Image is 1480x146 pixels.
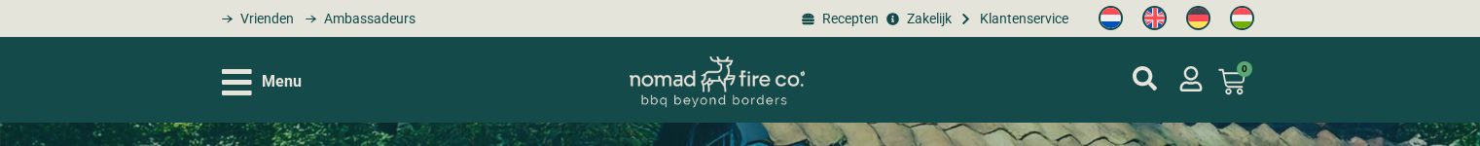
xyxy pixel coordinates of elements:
[1195,56,1269,107] a: 0
[1220,1,1264,36] a: Switch to Hongaars
[630,56,805,108] img: Nomad Logo
[799,9,879,29] a: BBQ recepten
[1099,6,1123,30] img: Nederlands
[1142,6,1167,30] img: Engels
[235,9,294,29] span: Vrienden
[902,9,952,29] span: Zakelijk
[1186,6,1210,30] img: Duits
[1230,6,1254,30] img: Hongaars
[1237,61,1252,77] span: 0
[1176,1,1220,36] a: Switch to Duits
[299,9,415,29] a: grill bill ambassadors
[975,9,1068,29] span: Klantenservice
[1133,66,1157,91] a: mijn account
[319,9,415,29] span: Ambassadeurs
[1133,1,1176,36] a: Switch to Engels
[262,70,302,93] span: Menu
[957,9,1068,29] a: grill bill klantenservice
[215,9,294,29] a: grill bill vrienden
[817,9,879,29] span: Recepten
[222,65,302,99] div: Open/Close Menu
[884,9,952,29] a: grill bill zakeljk
[1178,66,1204,91] a: mijn account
